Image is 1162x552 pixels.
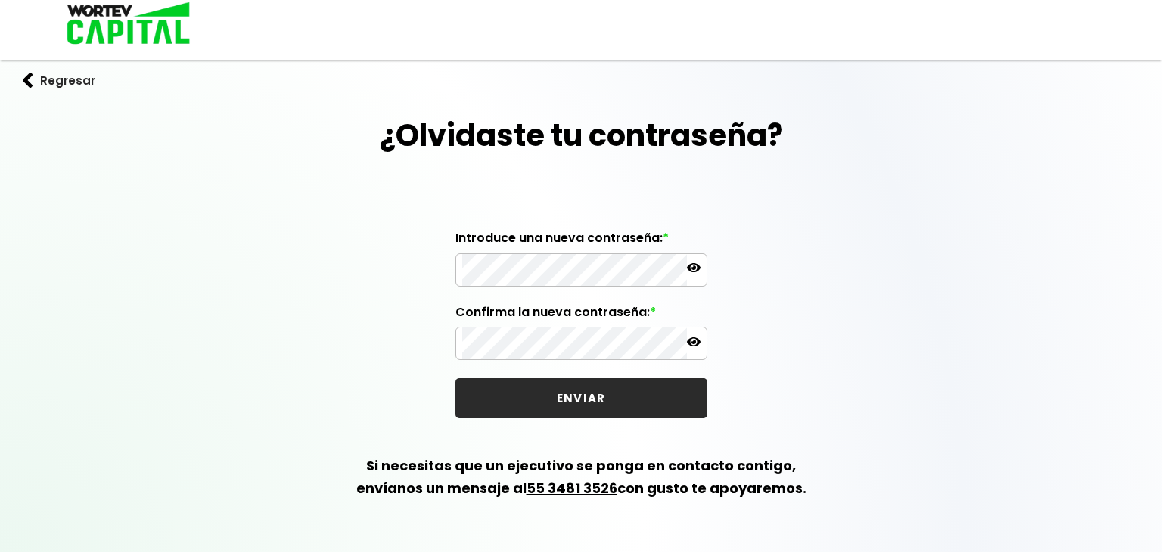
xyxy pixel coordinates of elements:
[455,231,707,253] label: Introduce una nueva contraseña:
[380,113,783,158] h1: ¿Olvidaste tu contraseña?
[527,479,617,498] a: 55 3481 3526
[356,456,806,498] b: Si necesitas que un ejecutivo se ponga en contacto contigo, envíanos un mensaje al con gusto te a...
[455,305,707,327] label: Confirma la nueva contraseña:
[23,73,33,88] img: flecha izquierda
[455,378,707,418] button: ENVIAR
